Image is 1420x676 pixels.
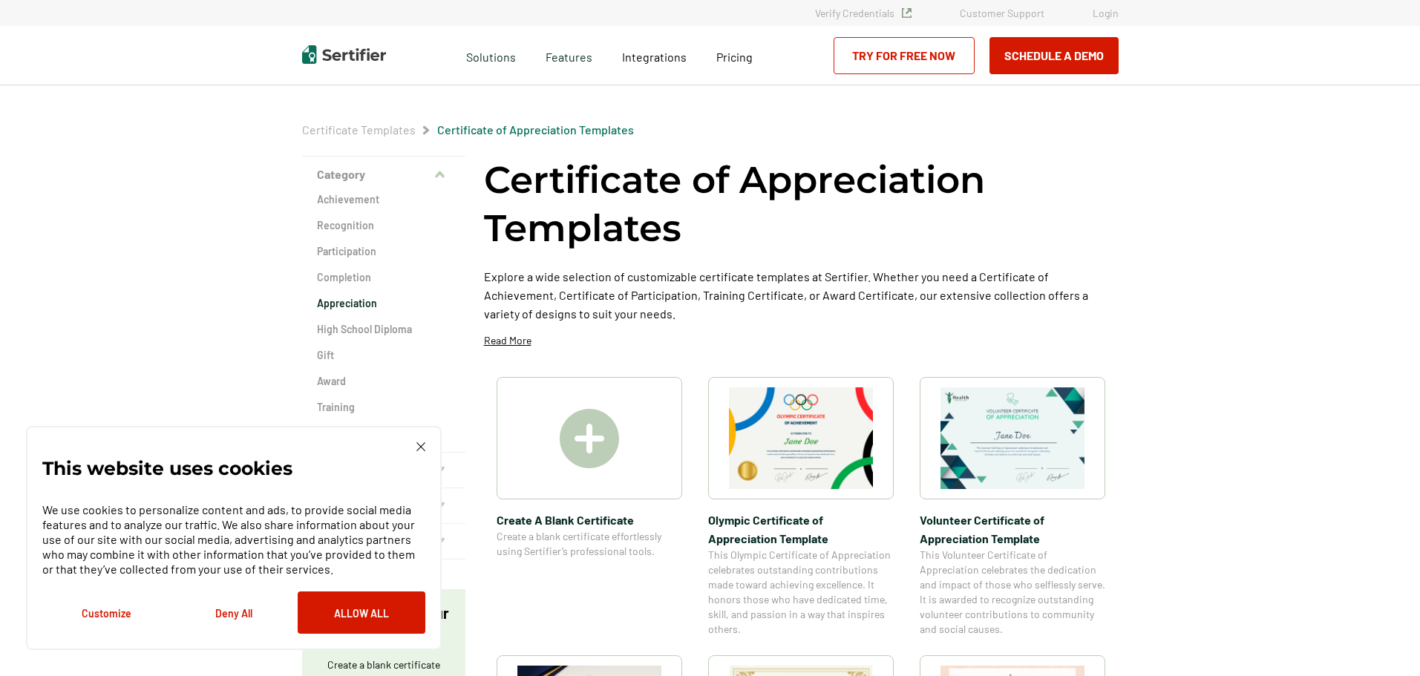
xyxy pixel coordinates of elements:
span: Features [546,46,592,65]
a: Olympic Certificate of Appreciation​ TemplateOlympic Certificate of Appreciation​ TemplateThis Ol... [708,377,894,637]
a: High School Diploma [317,322,451,337]
a: Training [317,400,451,415]
div: Breadcrumb [302,122,634,137]
a: Gift [317,348,451,363]
a: Integrations [622,46,687,65]
p: We use cookies to personalize content and ads, to provide social media features and to analyze ou... [42,502,425,577]
a: Participation [317,244,451,259]
button: Customize [42,591,170,634]
img: Olympic Certificate of Appreciation​ Template [729,387,873,489]
img: Create A Blank Certificate [560,409,619,468]
span: Create A Blank Certificate [497,511,682,529]
a: Pricing [716,46,753,65]
span: Integrations [622,50,687,64]
img: Verified [902,8,912,18]
button: Deny All [170,591,298,634]
a: Appreciation [317,296,451,311]
span: Olympic Certificate of Appreciation​ Template [708,511,894,548]
a: Recognition [317,218,451,233]
button: Schedule a Demo [989,37,1119,74]
a: Volunteer Certificate of Appreciation TemplateVolunteer Certificate of Appreciation TemplateThis ... [920,377,1105,637]
h1: Certificate of Appreciation Templates [484,156,1119,252]
a: Achievement [317,192,451,207]
span: This Olympic Certificate of Appreciation celebrates outstanding contributions made toward achievi... [708,548,894,637]
button: Allow All [298,591,425,634]
span: Volunteer Certificate of Appreciation Template [920,511,1105,548]
p: Read More [484,333,531,348]
img: Cookie Popup Close [416,442,425,451]
p: This website uses cookies [42,461,292,476]
a: Award [317,374,451,389]
a: Completion [317,270,451,285]
img: Volunteer Certificate of Appreciation Template [940,387,1084,489]
a: Certificate Templates [302,122,416,137]
button: Category [302,157,465,192]
div: Category [302,192,465,453]
span: This Volunteer Certificate of Appreciation celebrates the dedication and impact of those who self... [920,548,1105,637]
a: Customer Support [960,7,1044,19]
p: Explore a wide selection of customizable certificate templates at Sertifier. Whether you need a C... [484,267,1119,323]
span: Create a blank certificate effortlessly using Sertifier’s professional tools. [497,529,682,559]
a: Try for Free Now [834,37,975,74]
a: Verify Credentials [815,7,912,19]
span: Solutions [466,46,516,65]
a: Login [1093,7,1119,19]
span: Pricing [716,50,753,64]
img: Sertifier | Digital Credentialing Platform [302,45,386,64]
a: Certificate of Appreciation Templates [437,122,634,137]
